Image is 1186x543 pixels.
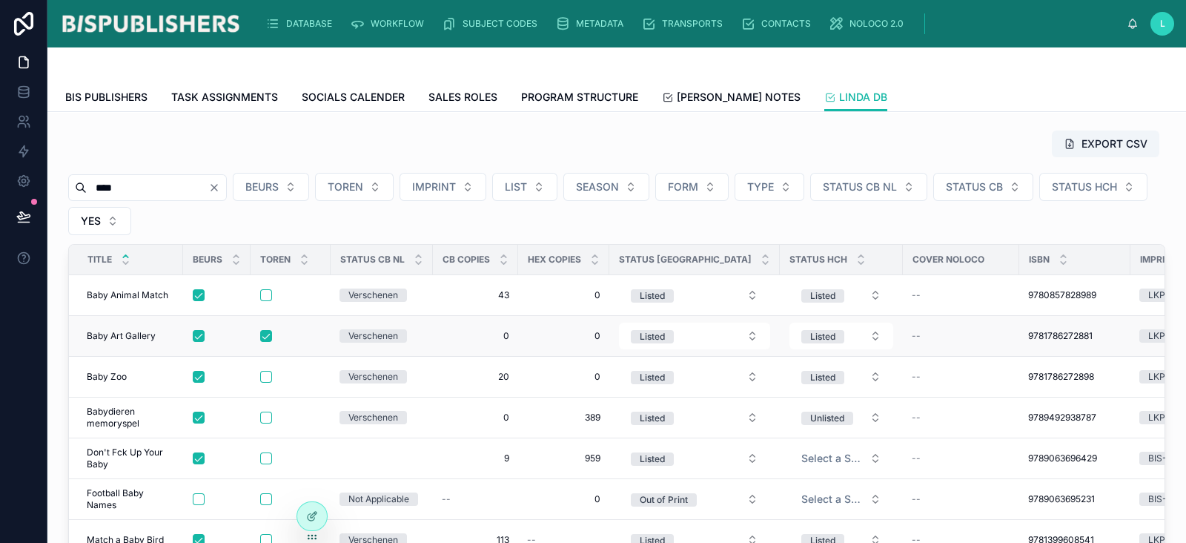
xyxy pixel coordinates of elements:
span: YES [81,214,101,228]
button: Clear [208,182,226,194]
a: -- [912,493,1010,505]
span: COVER Noloco [912,254,984,266]
button: Select Button [655,173,729,201]
span: 9780857828989 [1028,289,1096,301]
span: STATUS HCH [1052,180,1117,194]
span: Baby Animal Match [87,289,168,301]
span: CONTACTS [761,18,811,30]
a: 43 [442,289,509,301]
button: Unselect LISTED [631,410,674,425]
span: ISBN [1029,254,1050,266]
span: Don't Fck Up Your Baby [87,447,174,470]
span: BEURS [245,180,279,194]
a: Select Button [789,363,894,391]
div: BIS-ENG [1148,493,1185,506]
span: 20 [442,371,509,383]
a: BIS PUBLISHERS [65,84,148,113]
span: -- [912,289,921,301]
a: 0 [527,330,600,342]
span: Select a STATUS HACHETTE [801,492,864,507]
span: TOREN [260,254,291,266]
span: SUBJECT CODES [463,18,537,30]
button: Select Button [315,173,394,201]
span: STATUS CB [946,180,1003,194]
a: SALES ROLES [428,84,497,113]
a: Verschenen [339,289,424,302]
a: 0 [527,493,600,505]
span: Baby Art Gallery [87,330,156,342]
span: 9781786272881 [1028,330,1093,342]
a: Verschenen [339,370,424,384]
a: 0 [442,330,509,342]
span: -- [912,493,921,505]
button: Unselect OUT_OF_PRINT [631,492,697,507]
a: Select Button [618,444,771,473]
a: -- [912,289,1010,301]
a: 0 [527,289,600,301]
a: -- [912,452,1010,464]
button: Select Button [789,445,893,472]
button: Select Button [233,173,309,201]
a: 9 [442,452,509,464]
span: SOCIALS CALENDER [302,90,405,105]
div: Listed [640,330,665,343]
button: Unselect LISTED [631,451,674,466]
a: Select Button [618,485,771,513]
span: BEURS [193,254,222,266]
button: Select Button [619,363,770,390]
span: Baby Zoo [87,371,127,383]
span: HEX Copies [528,254,581,266]
a: Select Button [618,363,771,391]
a: Select Button [789,281,894,309]
span: IMPRINT [412,180,456,194]
button: Unselect LISTED [801,288,844,303]
button: Select Button [789,404,893,431]
div: scrollable content [254,7,1127,40]
span: METADATA [576,18,623,30]
a: SOCIALS CALENDER [302,84,405,113]
a: [PERSON_NAME] NOTES [662,84,801,113]
span: -- [912,452,921,464]
span: TRANSPORTS [662,18,723,30]
div: Verschenen [348,289,398,302]
span: STATUS HCH [789,254,847,266]
button: Select Button [789,363,893,390]
span: 9789063696429 [1028,452,1097,464]
a: Select Button [789,322,894,350]
a: PROGRAM STRUCTURE [521,84,638,113]
div: BIS-ENG [1148,452,1185,465]
button: Select Button [1039,173,1147,201]
span: LINDA DB [839,90,887,105]
button: Select Button [789,486,893,513]
span: 0 [442,412,509,424]
span: STATUS CB NL [340,254,405,266]
button: Select Button [400,173,486,201]
span: SALES ROLES [428,90,497,105]
button: EXPORT CSV [1052,131,1159,157]
a: 0 [527,371,600,383]
a: Not Applicable [339,493,424,506]
a: Babydieren memoryspel [87,406,174,430]
a: Select Button [618,281,771,309]
a: DATABASE [261,10,342,37]
button: Select Button [492,173,557,201]
a: 9789492938787 [1028,412,1122,424]
div: Listed [810,371,835,384]
button: Select Button [789,282,893,309]
a: WORKFLOW [345,10,434,37]
a: Select Button [789,485,894,513]
a: Select Button [789,444,894,473]
a: 959 [527,452,600,464]
a: Select Button [789,404,894,432]
button: Select Button [68,207,131,235]
div: Verschenen [348,370,398,384]
a: 389 [527,412,600,424]
button: Select Button [735,173,804,201]
span: STATUS [GEOGRAPHIC_DATA] [619,254,752,266]
a: 9780857828989 [1028,289,1122,301]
